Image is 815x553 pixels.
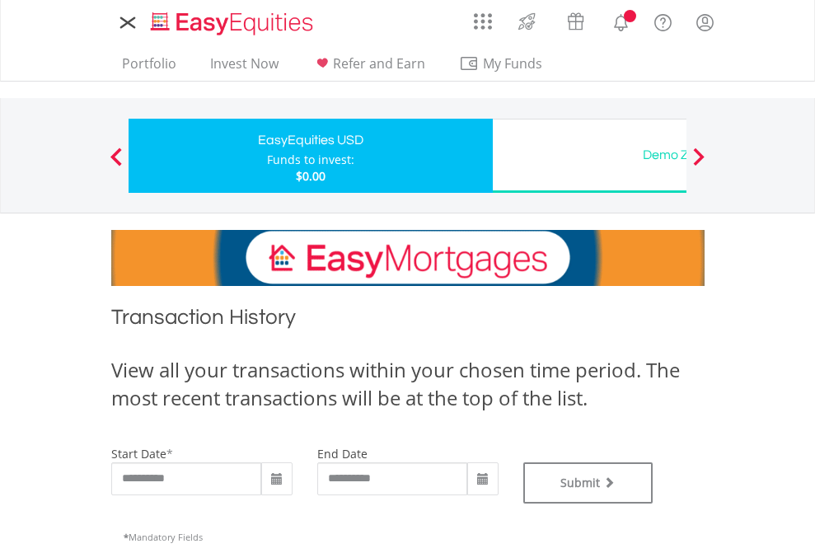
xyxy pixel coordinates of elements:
img: vouchers-v2.svg [562,8,589,35]
div: View all your transactions within your chosen time period. The most recent transactions will be a... [111,356,705,413]
a: Invest Now [204,55,285,81]
div: Funds to invest: [267,152,354,168]
label: end date [317,446,368,462]
img: EasyMortage Promotion Banner [111,230,705,286]
label: start date [111,446,166,462]
span: Refer and Earn [333,54,425,73]
button: Next [682,156,715,172]
span: My Funds [459,53,567,74]
h1: Transaction History [111,302,705,340]
img: grid-menu-icon.svg [474,12,492,30]
a: Vouchers [551,4,600,35]
img: EasyEquities_Logo.png [148,10,320,37]
span: $0.00 [296,168,326,184]
a: Notifications [600,4,642,37]
img: thrive-v2.svg [513,8,541,35]
button: Previous [100,156,133,172]
a: FAQ's and Support [642,4,684,37]
a: My Profile [684,4,726,40]
span: Mandatory Fields [124,531,203,543]
button: Submit [523,462,653,504]
div: EasyEquities USD [138,129,483,152]
a: Refer and Earn [306,55,432,81]
a: Portfolio [115,55,183,81]
a: AppsGrid [463,4,503,30]
a: Home page [144,4,320,37]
